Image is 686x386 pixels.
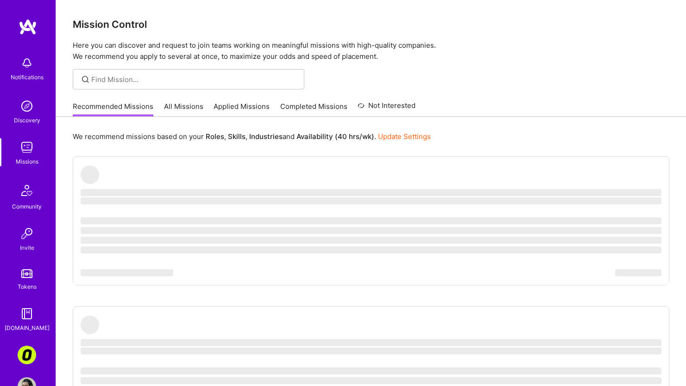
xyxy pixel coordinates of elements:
div: Tokens [18,282,37,291]
a: Recommended Missions [73,101,153,117]
img: guide book [18,304,36,323]
p: Here you can discover and request to join teams working on meaningful missions with high-quality ... [73,40,669,62]
img: bell [18,54,36,72]
b: Industries [249,132,283,141]
a: Completed Missions [280,101,347,117]
a: Update Settings [378,132,431,141]
a: Not Interested [358,100,415,117]
div: Notifications [11,72,44,82]
div: Missions [16,157,38,166]
img: tokens [21,269,32,278]
b: Roles [206,132,224,141]
div: Community [12,202,42,211]
img: logo [19,19,37,35]
img: Community [16,179,38,202]
b: Skills [228,132,245,141]
img: Corner3: Building an AI User Researcher [18,346,36,364]
img: discovery [18,97,36,115]
a: Applied Missions [214,101,270,117]
a: All Missions [164,101,203,117]
a: Corner3: Building an AI User Researcher [15,346,38,364]
p: We recommend missions based on your , , and . [73,132,431,141]
div: Discovery [14,115,40,125]
h3: Mission Control [73,19,669,30]
input: Find Mission... [91,75,297,84]
b: Availability (40 hrs/wk) [296,132,374,141]
img: Invite [18,224,36,243]
i: icon SearchGrey [80,74,91,85]
div: Invite [20,243,34,253]
div: [DOMAIN_NAME] [5,323,50,333]
img: teamwork [18,138,36,157]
